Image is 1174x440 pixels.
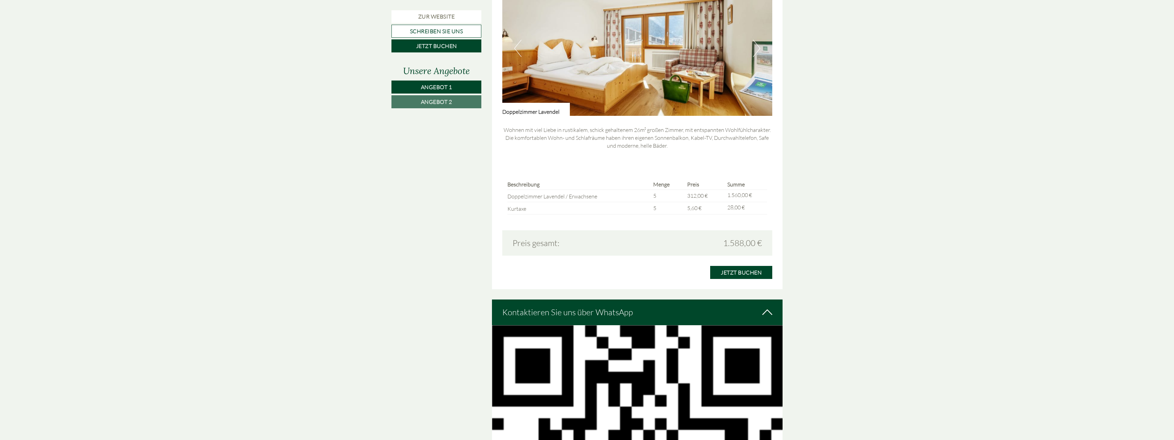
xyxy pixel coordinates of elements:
[650,202,684,215] td: 5
[684,179,725,190] th: Preis
[514,40,521,57] button: Previous
[391,25,481,38] a: Schreiben Sie uns
[687,205,702,211] span: 5,60 €
[391,64,481,77] div: Unsere Angebote
[421,84,452,90] span: Angebot 1
[723,237,762,249] span: 1.588,00 €
[391,10,481,23] a: Zur Website
[502,103,570,116] div: Doppelzimmer Lavendel
[650,190,684,202] td: 5
[710,266,772,279] a: Jetzt buchen
[502,126,773,150] p: Wohnen mit viel Liebe in rustikalem, schick gehaltenem 26m² großen Zimmer, mit entspannten Wohlfü...
[421,98,452,105] span: Angebot 2
[650,179,684,190] th: Menge
[507,237,637,249] div: Preis gesamt:
[507,202,650,215] td: Kurtaxe
[687,192,708,199] span: 312,00 €
[725,202,767,215] td: 28,00 €
[725,179,767,190] th: Summe
[492,300,783,325] div: Kontaktieren Sie uns über WhatsApp
[507,179,650,190] th: Beschreibung
[725,190,767,202] td: 1.560,00 €
[507,190,650,202] td: Doppelzimmer Lavendel / Erwachsene
[391,39,481,52] a: Jetzt buchen
[753,40,760,57] button: Next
